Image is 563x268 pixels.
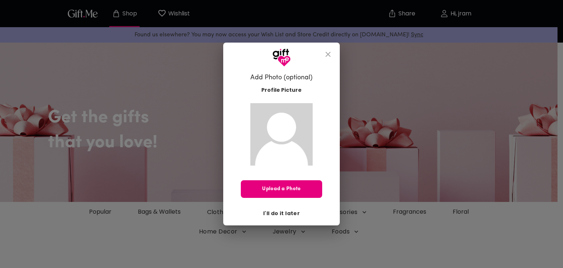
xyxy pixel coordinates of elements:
img: GiftMe Logo [272,48,291,67]
h6: Add Photo (optional) [250,73,313,82]
button: close [319,46,337,63]
span: I'll do it later [263,209,300,217]
span: Upload a Photo [241,185,322,193]
span: Profile Picture [261,86,302,94]
button: I'll do it later [260,207,303,220]
img: Gift.me default profile picture [250,103,313,166]
button: Upload a Photo [241,180,322,198]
